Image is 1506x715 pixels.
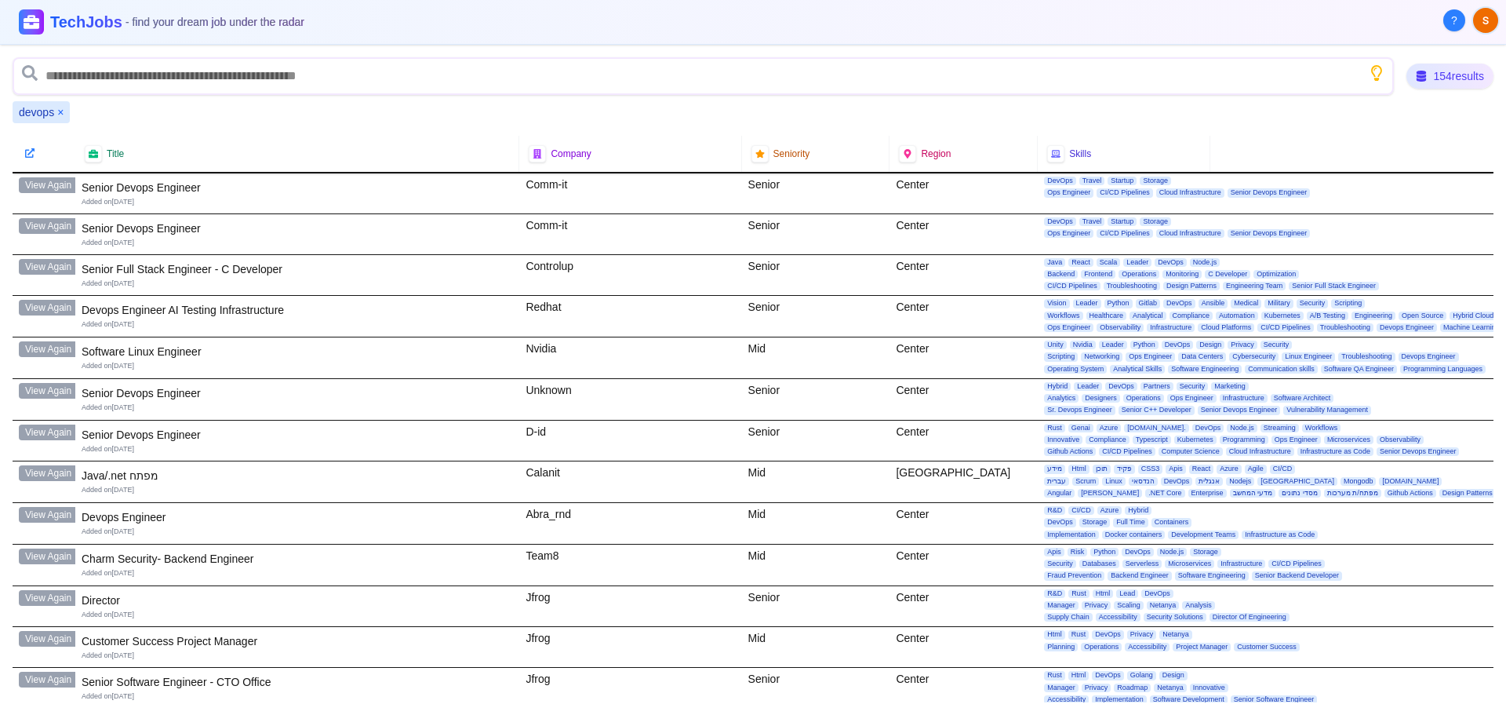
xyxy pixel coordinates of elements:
[1159,671,1188,680] span: Design
[519,173,741,213] div: Comm-it
[1178,352,1226,361] span: Data Centers
[1279,489,1321,498] span: מסדי נתונים
[1093,465,1111,473] span: תוכן
[1261,312,1304,320] span: Kubernetes
[1096,613,1140,622] span: Accessibility
[1377,323,1437,332] span: Devops Engineer
[1044,365,1107,374] span: Operating System
[19,383,78,399] button: View Again
[519,214,741,254] div: Comm-it
[1264,299,1293,308] span: Military
[1399,352,1459,361] span: Devops Engineer
[1138,465,1163,473] span: CSS3
[82,344,513,359] div: Software Linux Engineer
[1270,465,1296,473] span: CI/CD
[742,627,890,667] div: Mid
[1044,447,1096,456] span: Github Actions
[1099,447,1155,456] span: CI/CD Pipelines
[773,148,810,160] span: Seniority
[19,631,78,647] button: View Again
[1044,352,1078,361] span: Scripting
[1196,341,1224,349] span: Design
[1369,65,1384,81] button: Show search tips
[1044,177,1076,185] span: DevOps
[1068,589,1089,598] span: Rust
[519,503,741,544] div: Abra_rnd
[1068,548,1088,556] span: Risk
[1044,506,1065,515] span: R&D
[1289,282,1379,290] span: Senior Full Stack Engineer
[57,104,64,120] button: Remove devops filter
[1092,630,1124,639] span: DevOps
[742,379,890,420] div: Senior
[1450,312,1497,320] span: Hybrid Cloud
[82,385,513,401] div: Senior Devops Engineer
[1229,352,1279,361] span: Cybersecurity
[1168,531,1239,539] span: Development Teams
[82,361,513,371] div: Added on [DATE]
[1068,671,1089,680] span: Html
[1384,489,1436,498] span: Github Actions
[1166,465,1186,473] span: Apis
[82,568,513,578] div: Added on [DATE]
[1379,477,1442,486] span: [DOMAIN_NAME]
[1147,323,1195,332] span: Infrastructure
[1044,258,1065,267] span: Java
[1044,341,1067,349] span: Unity
[1440,323,1503,332] span: Machine Learning
[1165,560,1214,568] span: Microservices
[519,545,741,585] div: Team8
[1145,489,1184,498] span: .NET Core
[889,668,1038,709] div: Center
[1245,465,1267,473] span: Agile
[1099,341,1127,349] span: Leader
[1377,447,1460,456] span: Senior Devops Engineer
[551,148,591,160] span: Company
[889,545,1038,585] div: Center
[1451,13,1457,28] span: ?
[1190,258,1220,267] span: Node.js
[1140,382,1173,391] span: Partners
[1331,299,1365,308] span: Scripting
[1079,177,1105,185] span: Travel
[519,586,741,627] div: Jfrog
[1205,270,1250,279] span: C Developer
[1317,323,1373,332] span: Troubleshooting
[1140,177,1171,185] span: Storage
[1321,365,1397,374] span: Software QA Engineer
[1242,531,1318,539] span: Infrastructure as Code
[1044,436,1082,444] span: Innovative
[1078,489,1142,498] span: [PERSON_NAME]
[1073,299,1101,308] span: Leader
[1192,424,1224,432] span: DevOps
[82,527,513,537] div: Added on [DATE]
[1133,436,1171,444] span: Typescript
[82,610,513,620] div: Added on [DATE]
[19,341,78,357] button: View Again
[1162,341,1194,349] span: DevOps
[82,427,513,443] div: Senior Devops Engineer
[519,668,741,709] div: Jfrog
[1182,601,1215,610] span: Analysis
[1044,613,1093,622] span: Supply Chain
[1220,394,1268,403] span: Infrastructure
[1189,465,1214,473] span: React
[889,503,1038,544] div: Center
[1044,531,1099,539] span: Implementation
[1297,299,1329,308] span: Security
[1082,394,1120,403] span: Designers
[1119,270,1159,279] span: Operations
[1127,671,1156,680] span: Golang
[1324,436,1373,444] span: Microservices
[1302,424,1340,432] span: Workflows
[1168,365,1242,374] span: Software Engineering
[82,633,513,649] div: Customer Success Project Manager
[1377,436,1424,444] span: Observability
[519,379,741,420] div: Unknown
[1159,630,1192,639] span: Netanya
[889,296,1038,337] div: Center
[1124,424,1189,432] span: [DOMAIN_NAME].
[1123,394,1164,403] span: Operations
[1097,323,1144,332] span: Observability
[1119,406,1195,414] span: Senior C++ Developer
